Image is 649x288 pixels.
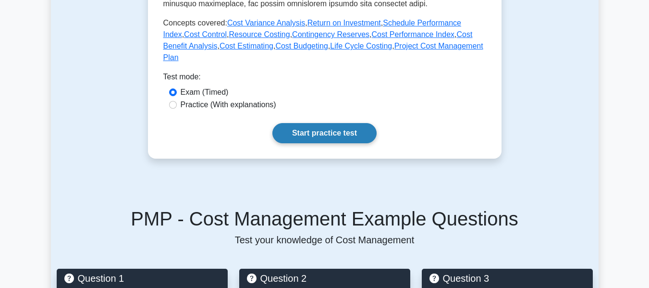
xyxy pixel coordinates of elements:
[184,30,227,38] a: Cost Control
[272,123,377,143] a: Start practice test
[163,19,462,38] a: Schedule Performance Index
[181,87,229,98] label: Exam (Timed)
[163,17,486,63] p: Concepts covered: , , , , , , , , , , ,
[247,273,403,284] h5: Question 2
[292,30,369,38] a: Contingency Reserves
[163,71,486,87] div: Test mode:
[307,19,381,27] a: Return on Investment
[229,30,290,38] a: Resource Costing
[64,273,220,284] h5: Question 1
[181,99,276,111] label: Practice (With explanations)
[57,207,593,230] h5: PMP - Cost Management Example Questions
[429,273,585,284] h5: Question 3
[372,30,455,38] a: Cost Performance Index
[275,42,328,50] a: Cost Budgeting
[163,30,473,50] a: Cost Benefit Analysis
[220,42,273,50] a: Cost Estimating
[227,19,305,27] a: Cost Variance Analysis
[330,42,392,50] a: Life Cycle Costing
[57,234,593,246] p: Test your knowledge of Cost Management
